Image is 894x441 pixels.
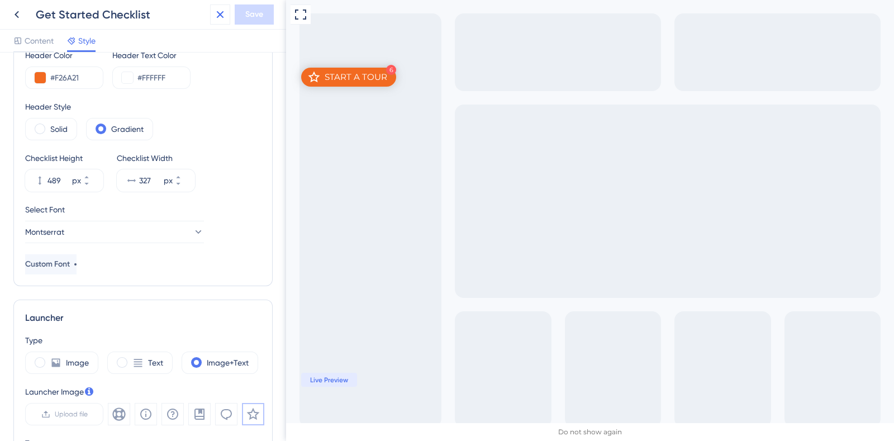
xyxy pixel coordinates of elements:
span: Live Preview [24,376,62,385]
label: Gradient [111,122,144,136]
div: Checklist Height [25,151,103,165]
div: Do not show again [272,428,336,437]
div: Launcher Image [25,385,264,399]
div: px [164,174,173,187]
div: Header Text Color [112,49,191,62]
button: px [175,169,195,181]
button: Custom Font [25,254,77,274]
div: Get Started Checklist [36,7,206,22]
button: Save [235,4,274,25]
label: Image [66,356,89,369]
div: Checklist Width [117,151,195,165]
span: Content [25,34,54,48]
input: px [47,174,70,187]
div: START A TOUR [39,72,101,83]
div: Type [25,334,261,347]
input: px [139,174,161,187]
div: Header Style [25,100,261,113]
span: Style [78,34,96,48]
span: Upload file [55,410,88,419]
div: Header Color [25,49,103,62]
span: Save [245,8,263,21]
button: px [83,181,103,192]
div: Launcher [25,311,261,325]
button: px [83,169,103,181]
label: Text [148,356,163,369]
label: Solid [50,122,68,136]
span: Custom Font [25,258,70,271]
span: Montserrat [25,225,64,239]
div: px [72,174,81,187]
div: Open START A TOUR checklist, remaining modules: 6 [15,68,110,87]
div: Select Font [25,203,261,216]
label: Image+Text [207,356,249,369]
button: px [175,181,195,192]
button: Montserrat [25,221,204,243]
div: 6 [100,65,110,75]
